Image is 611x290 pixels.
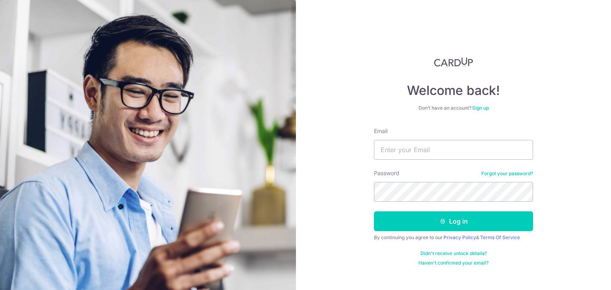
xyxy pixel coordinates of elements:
[420,250,487,257] a: Didn't receive unlock details?
[481,170,533,177] a: Forgot your password?
[434,57,473,67] img: CardUp Logo
[374,105,533,111] div: Don’t have an account?
[374,211,533,231] button: Log in
[480,234,520,240] a: Terms Of Service
[374,234,533,241] div: By continuing you agree to our &
[472,105,489,111] a: Sign up
[374,140,533,160] input: Enter your Email
[444,234,476,240] a: Privacy Policy
[374,127,387,135] label: Email
[374,169,399,177] label: Password
[418,260,488,266] a: Haven't confirmed your email?
[374,83,533,99] h4: Welcome back!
